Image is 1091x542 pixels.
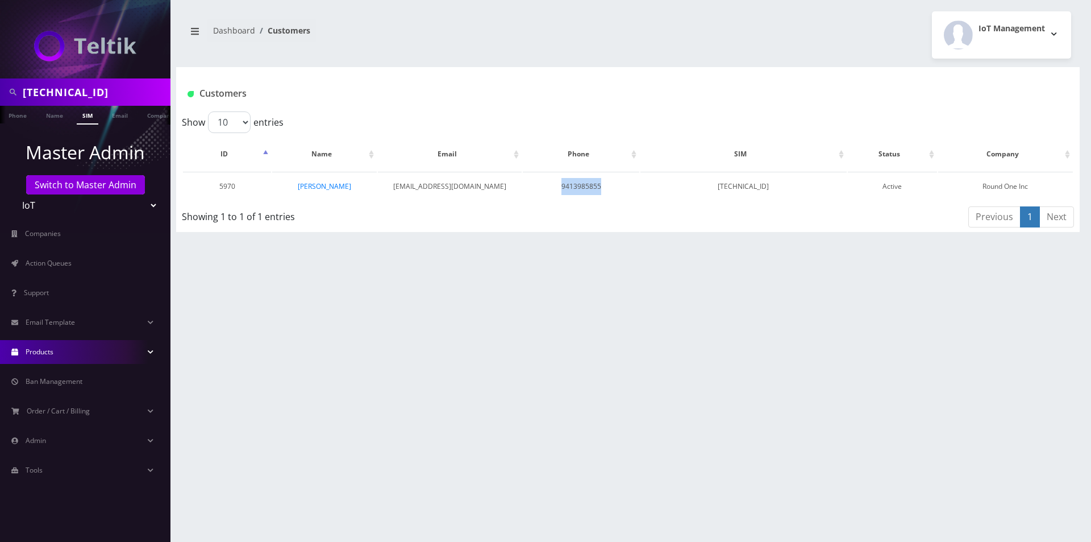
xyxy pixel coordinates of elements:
[272,138,377,171] th: Name: activate to sort column ascending
[848,172,937,201] td: Active
[968,206,1021,227] a: Previous
[34,31,136,61] img: IoT
[26,436,46,445] span: Admin
[183,138,271,171] th: ID: activate to sort column descending
[185,19,619,51] nav: breadcrumb
[24,288,49,297] span: Support
[26,465,43,475] span: Tools
[27,406,90,416] span: Order / Cart / Billing
[978,24,1045,34] h2: IoT Management
[40,106,69,123] a: Name
[298,181,351,191] a: [PERSON_NAME]
[26,376,82,386] span: Ban Management
[77,106,98,125] a: SIM
[208,111,251,133] select: Showentries
[25,229,61,238] span: Companies
[182,111,284,133] label: Show entries
[1039,206,1074,227] a: Next
[523,172,639,201] td: 9413985855
[213,25,255,36] a: Dashboard
[523,138,639,171] th: Phone: activate to sort column ascending
[188,88,919,99] h1: Customers
[848,138,937,171] th: Status: activate to sort column ascending
[141,106,180,123] a: Company
[255,24,310,36] li: Customers
[932,11,1071,59] button: IoT Management
[378,172,522,201] td: [EMAIL_ADDRESS][DOMAIN_NAME]
[182,205,545,224] div: Showing 1 to 1 of 1 entries
[106,106,134,123] a: Email
[26,258,72,268] span: Action Queues
[3,106,32,123] a: Phone
[938,138,1073,171] th: Company: activate to sort column ascending
[183,172,271,201] td: 5970
[26,317,75,327] span: Email Template
[26,347,53,357] span: Products
[640,138,847,171] th: SIM: activate to sort column ascending
[1020,206,1040,227] a: 1
[378,138,522,171] th: Email: activate to sort column ascending
[26,175,145,195] a: Switch to Master Admin
[640,172,847,201] td: [TECHNICAL_ID]
[938,172,1073,201] td: Round One Inc
[23,81,168,103] input: Search in Company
